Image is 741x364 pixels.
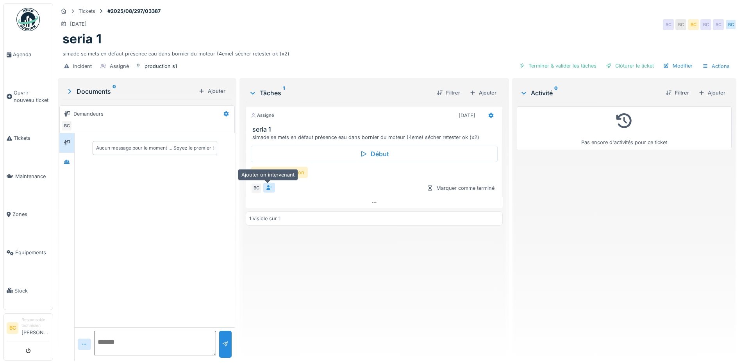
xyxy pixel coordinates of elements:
div: BC [713,19,724,30]
sup: 1 [283,88,285,98]
div: Actions [699,61,733,72]
span: Zones [12,211,50,218]
div: Ajouter [195,86,229,96]
div: Filtrer [662,87,692,98]
div: Incident [73,62,92,70]
div: BC [725,19,736,30]
h3: seria 1 [252,126,499,133]
span: Tickets [14,134,50,142]
span: Maintenance [15,173,50,180]
a: Zones [4,195,53,234]
div: Marquer comme terminé [424,183,498,193]
div: Tickets [79,7,95,15]
div: fin d'intervention [251,167,308,178]
div: 1 visible sur 1 [249,215,280,222]
div: Ajouter un intervenant [238,169,298,180]
div: Assigné [251,112,274,119]
h1: seria 1 [62,32,102,46]
a: Ouvrir nouveau ticket [4,74,53,120]
div: Filtrer [434,87,463,98]
a: Stock [4,271,53,310]
strong: #2025/08/297/03387 [104,7,164,15]
a: Tickets [4,119,53,157]
div: BC [675,19,686,30]
div: Aucun message pour le moment … Soyez le premier ! [96,145,214,152]
li: BC [7,322,18,334]
a: BC Responsable technicien[PERSON_NAME] [7,317,50,341]
div: Documents [66,87,195,96]
span: Agenda [13,51,50,58]
a: Agenda [4,36,53,74]
sup: 0 [554,88,558,98]
img: Badge_color-CXgf-gQk.svg [16,8,40,31]
li: [PERSON_NAME] [21,317,50,339]
div: production s1 [145,62,177,70]
div: BC [688,19,699,30]
div: Clôturer le ticket [603,61,657,71]
div: Pas encore d'activités pour ce ticket [522,110,727,146]
div: Tâches [249,88,430,98]
div: Terminer & valider les tâches [516,61,600,71]
div: Activité [520,88,659,98]
a: Maintenance [4,157,53,196]
div: simade se mets en défaut présence eau dans bornier du moteur (4eme) sécher retester ok (x2) [252,134,499,141]
div: Ajouter [695,87,729,98]
div: [DATE] [70,20,87,28]
a: Équipements [4,234,53,272]
div: BC [61,120,72,131]
div: BC [700,19,711,30]
div: Modifier [660,61,696,71]
span: Équipements [15,249,50,256]
div: Demandeurs [73,110,104,118]
div: Assigné [110,62,129,70]
span: Stock [14,287,50,294]
sup: 0 [112,87,116,96]
div: BC [663,19,674,30]
div: Responsable technicien [21,317,50,329]
div: Ajouter [466,87,500,98]
div: simade se mets en défaut présence eau dans bornier du moteur (4eme) sécher retester ok (x2) [62,47,732,57]
span: Ouvrir nouveau ticket [14,89,50,104]
div: [DATE] [459,112,475,119]
div: BC [251,183,262,194]
div: Début [251,146,498,162]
